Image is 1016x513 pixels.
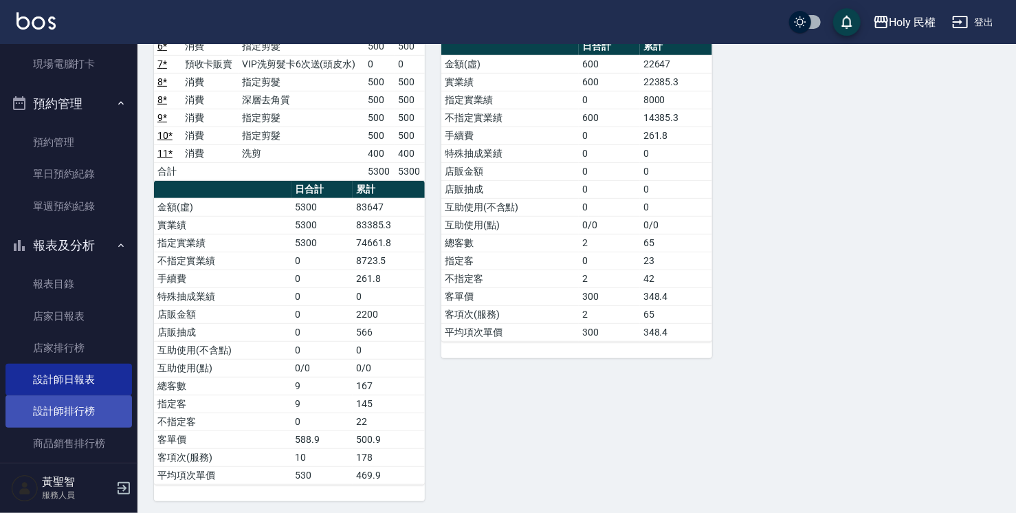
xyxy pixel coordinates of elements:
td: 0 [579,91,639,109]
button: 登出 [947,10,1000,35]
td: 2 [579,270,639,287]
td: 500 [395,37,425,55]
button: 報表及分析 [5,228,132,263]
td: 5300 [364,162,395,180]
td: 0 [291,252,352,270]
td: 手續費 [441,127,579,144]
td: 65 [640,305,712,323]
td: 0 [364,55,395,73]
td: 348.4 [640,287,712,305]
td: 平均項次單價 [441,323,579,341]
td: 261.8 [640,127,712,144]
td: 300 [579,287,639,305]
td: 特殊抽成業績 [154,287,291,305]
img: Logo [16,12,56,30]
a: 店家日報表 [5,301,132,332]
td: 總客數 [441,234,579,252]
td: 消費 [181,91,239,109]
td: 金額(虛) [441,55,579,73]
td: 500 [395,109,425,127]
td: 0 [291,305,352,323]
a: 設計師日報表 [5,364,132,395]
td: 0 [579,162,639,180]
td: 客單價 [154,430,291,448]
td: 實業績 [154,216,291,234]
td: 588.9 [291,430,352,448]
td: 店販抽成 [441,180,579,198]
td: 客項次(服務) [441,305,579,323]
td: 指定實業績 [441,91,579,109]
td: 167 [353,377,425,395]
td: 500 [395,127,425,144]
table: a dense table [441,38,712,342]
td: 指定剪髮 [239,109,364,127]
td: 深層去角質 [239,91,364,109]
td: 14385.3 [640,109,712,127]
td: 0 [579,252,639,270]
td: 178 [353,448,425,466]
td: 不指定實業績 [441,109,579,127]
td: 5300 [395,162,425,180]
td: 5300 [291,198,352,216]
button: save [833,8,861,36]
td: 500 [364,91,395,109]
td: 0 [579,144,639,162]
td: 530 [291,466,352,484]
td: 店販金額 [441,162,579,180]
td: 消費 [181,73,239,91]
td: 5300 [291,234,352,252]
td: 平均項次單價 [154,466,291,484]
td: 預收卡販賣 [181,55,239,73]
td: 消費 [181,109,239,127]
td: 600 [579,109,639,127]
td: 8723.5 [353,252,425,270]
td: 22647 [640,55,712,73]
td: 0 [291,270,352,287]
td: 2 [579,234,639,252]
button: 預約管理 [5,86,132,122]
td: 指定剪髮 [239,73,364,91]
td: 0 [291,287,352,305]
td: 600 [579,73,639,91]
td: 不指定客 [441,270,579,287]
td: 500 [364,127,395,144]
td: 9 [291,377,352,395]
td: 500 [364,109,395,127]
td: 0 [640,198,712,216]
td: 5300 [291,216,352,234]
td: 500 [395,91,425,109]
td: 互助使用(點) [154,359,291,377]
td: 互助使用(點) [441,216,579,234]
a: 商品銷售排行榜 [5,428,132,459]
div: Holy 民權 [890,14,936,31]
td: 22385.3 [640,73,712,91]
img: Person [11,474,38,502]
a: 設計師排行榜 [5,395,132,427]
h5: 黃聖智 [42,475,112,489]
td: 42 [640,270,712,287]
td: 0 [640,144,712,162]
th: 累計 [640,38,712,56]
td: 0/0 [579,216,639,234]
td: 500.9 [353,430,425,448]
td: 消費 [181,144,239,162]
td: 金額(虛) [154,198,291,216]
a: 單週預約紀錄 [5,190,132,222]
a: 報表目錄 [5,268,132,300]
a: 現場電腦打卡 [5,48,132,80]
td: 消費 [181,37,239,55]
td: 22 [353,413,425,430]
td: 0 [291,341,352,359]
button: Holy 民權 [868,8,942,36]
td: 2 [579,305,639,323]
td: 0 [353,341,425,359]
td: 469.9 [353,466,425,484]
td: 客單價 [441,287,579,305]
td: 0 [640,162,712,180]
td: 實業績 [441,73,579,91]
td: 500 [395,73,425,91]
td: 145 [353,395,425,413]
a: 單日預約紀錄 [5,158,132,190]
td: 合計 [154,162,181,180]
td: 客項次(服務) [154,448,291,466]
